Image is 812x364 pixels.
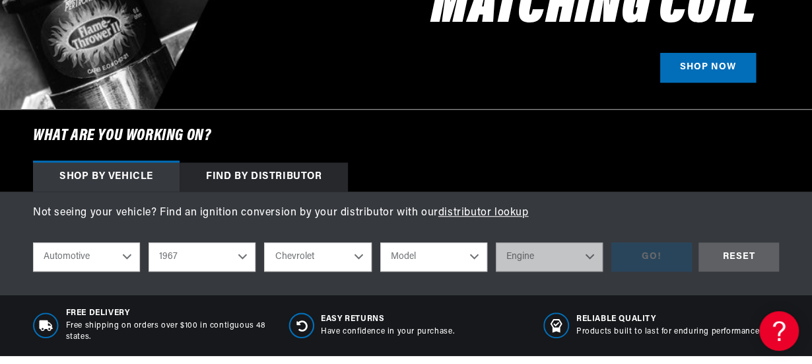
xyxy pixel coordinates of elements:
div: Shop by vehicle [33,163,180,192]
select: Model [380,242,487,272]
div: RESET [698,242,779,272]
span: RELIABLE QUALITY [576,314,759,325]
p: Free shipping on orders over $100 in contiguous 48 states. [66,320,269,343]
a: distributor lookup [438,207,529,218]
select: Year [149,242,255,272]
div: Find by Distributor [180,163,348,192]
select: Ride Type [33,242,140,272]
p: Not seeing your vehicle? Find an ignition conversion by your distributor with our [33,205,779,222]
select: Make [264,242,371,272]
a: SHOP NOW [660,53,756,83]
span: Easy Returns [321,314,454,325]
p: Products built to last for enduring performance [576,326,759,338]
p: Have confidence in your purchase. [321,326,454,338]
span: Free Delivery [66,308,269,319]
select: Engine [496,242,603,272]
